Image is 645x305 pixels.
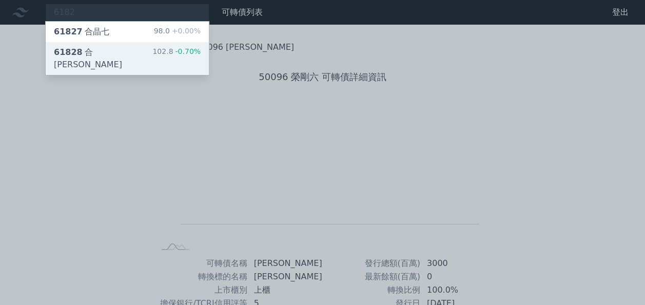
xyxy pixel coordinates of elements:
[152,46,201,71] div: 102.8
[54,27,83,36] span: 61827
[54,47,83,57] span: 61828
[46,42,209,75] a: 61828合[PERSON_NAME] 102.8-0.70%
[54,46,152,71] div: 合[PERSON_NAME]
[54,26,109,38] div: 合晶七
[170,27,201,35] span: +0.00%
[154,26,201,38] div: 98.0
[46,22,209,42] a: 61827合晶七 98.0+0.00%
[173,47,201,55] span: -0.70%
